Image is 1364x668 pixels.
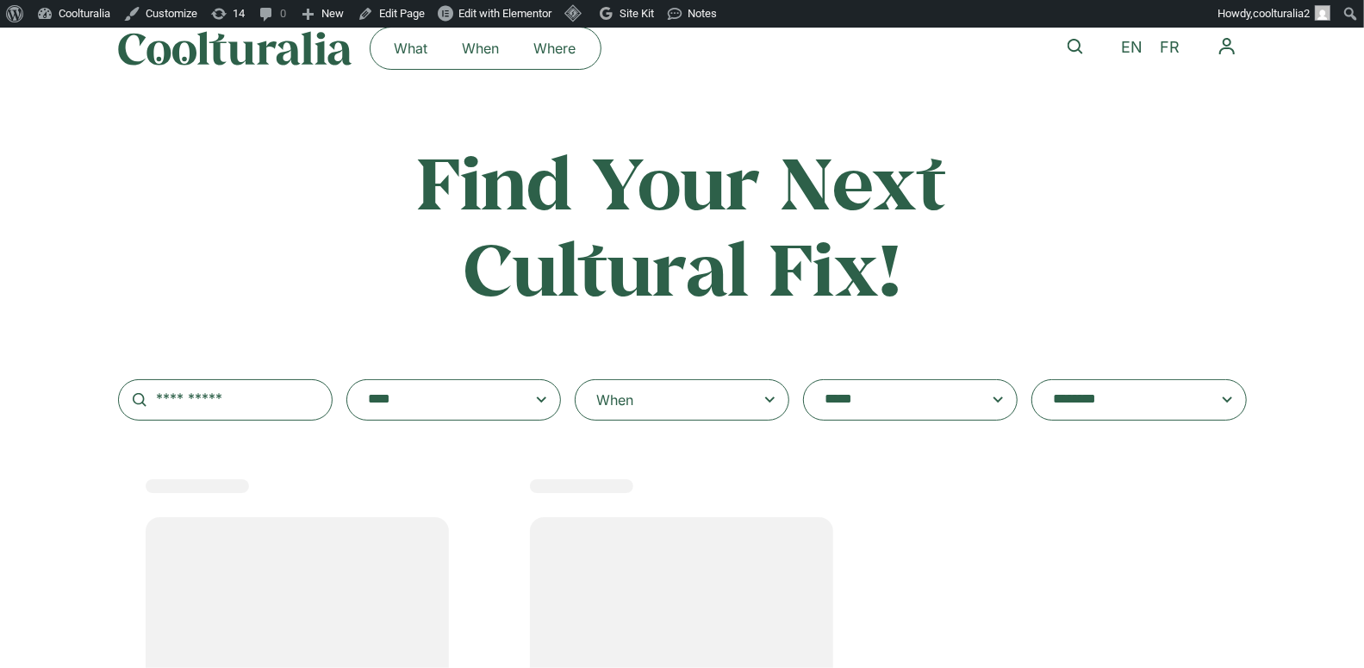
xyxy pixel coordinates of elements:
[825,388,962,412] textarea: Search
[1207,27,1247,66] button: Menu Toggle
[445,34,517,62] a: When
[377,34,594,62] nav: Menu
[1253,7,1310,20] span: coolturalia2
[1112,35,1151,60] a: EN
[1160,39,1180,57] span: FR
[1121,39,1143,57] span: EN
[620,7,654,20] span: Site Kit
[344,139,1021,310] h2: Find Your Next Cultural Fix!
[596,390,633,410] div: When
[1207,27,1247,66] nav: Menu
[377,34,445,62] a: What
[1053,388,1191,412] textarea: Search
[368,388,506,412] textarea: Search
[517,34,594,62] a: Where
[458,7,551,20] span: Edit with Elementor
[1151,35,1188,60] a: FR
